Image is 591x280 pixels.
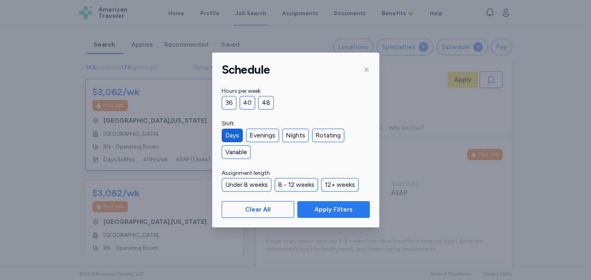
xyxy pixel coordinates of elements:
[245,205,271,214] span: Clear All
[246,129,279,142] div: Evenings
[222,62,270,77] h1: Schedule
[240,96,255,110] div: 40
[222,86,370,96] label: Hours per week
[297,201,369,218] button: Apply Filters
[222,119,370,129] label: Shift
[321,178,359,192] div: 12+ weeks
[222,129,243,142] div: Days
[222,96,236,110] div: 36
[222,178,271,192] div: Under 8 weeks
[222,201,295,218] button: Clear All
[222,145,251,159] div: Variable
[282,129,309,142] div: Nights
[312,129,344,142] div: Rotating
[258,96,274,110] div: 48
[222,168,370,178] label: Assignment length
[314,205,353,214] span: Apply Filters
[275,178,318,192] div: 8 - 12 weeks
